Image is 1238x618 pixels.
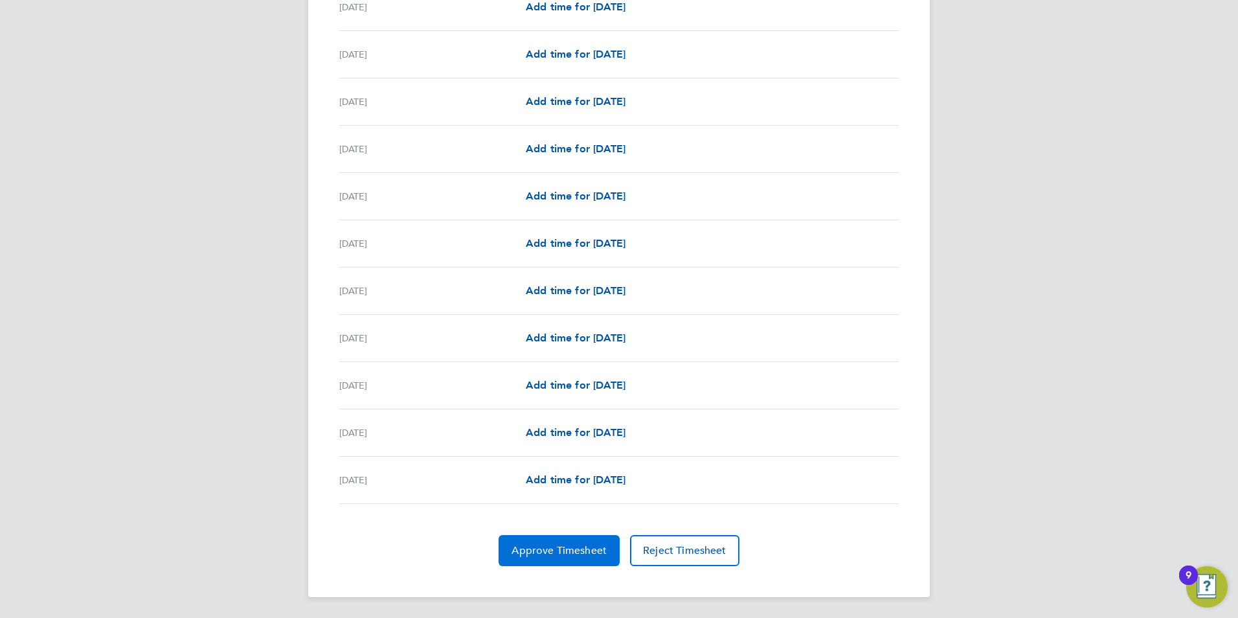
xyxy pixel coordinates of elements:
[499,535,620,566] button: Approve Timesheet
[1186,566,1228,608] button: Open Resource Center, 9 new notifications
[526,236,625,251] a: Add time for [DATE]
[526,378,625,393] a: Add time for [DATE]
[526,143,625,155] span: Add time for [DATE]
[339,472,526,488] div: [DATE]
[1186,575,1191,592] div: 9
[643,544,726,557] span: Reject Timesheet
[339,189,526,204] div: [DATE]
[526,237,625,249] span: Add time for [DATE]
[339,425,526,441] div: [DATE]
[526,425,625,441] a: Add time for [DATE]
[339,283,526,299] div: [DATE]
[526,94,625,109] a: Add time for [DATE]
[526,48,625,60] span: Add time for [DATE]
[526,47,625,62] a: Add time for [DATE]
[339,378,526,393] div: [DATE]
[526,379,625,391] span: Add time for [DATE]
[526,141,625,157] a: Add time for [DATE]
[526,426,625,439] span: Add time for [DATE]
[526,474,625,486] span: Add time for [DATE]
[512,544,607,557] span: Approve Timesheet
[339,94,526,109] div: [DATE]
[630,535,739,566] button: Reject Timesheet
[339,141,526,157] div: [DATE]
[526,190,625,202] span: Add time for [DATE]
[526,332,625,344] span: Add time for [DATE]
[339,330,526,346] div: [DATE]
[526,95,625,108] span: Add time for [DATE]
[526,283,625,299] a: Add time for [DATE]
[526,189,625,204] a: Add time for [DATE]
[339,47,526,62] div: [DATE]
[526,472,625,488] a: Add time for [DATE]
[526,330,625,346] a: Add time for [DATE]
[526,1,625,13] span: Add time for [DATE]
[526,284,625,297] span: Add time for [DATE]
[339,236,526,251] div: [DATE]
